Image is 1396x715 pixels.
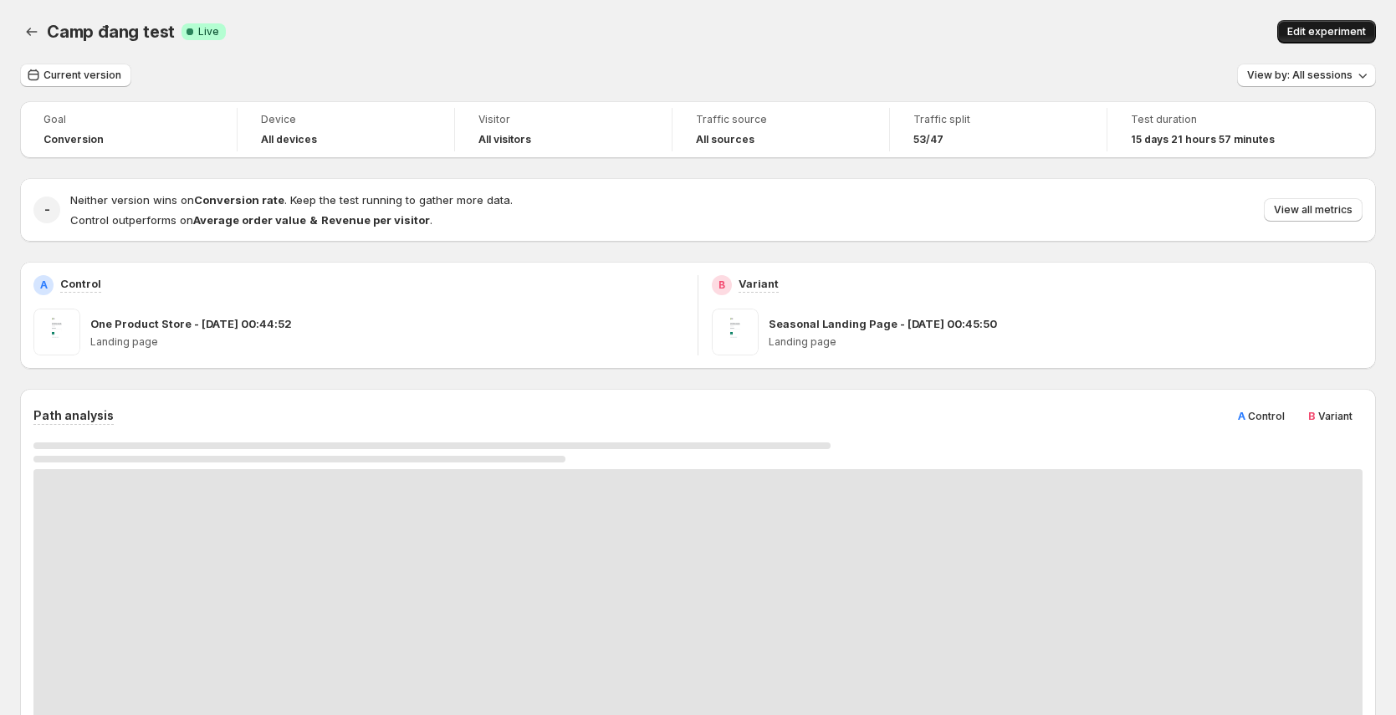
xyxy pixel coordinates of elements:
[1131,111,1301,148] a: Test duration15 days 21 hours 57 minutes
[33,407,114,424] h3: Path analysis
[70,213,432,227] span: Control outperforms on .
[193,213,306,227] strong: Average order value
[194,193,284,207] strong: Conversion rate
[696,113,866,126] span: Traffic source
[1131,113,1301,126] span: Test duration
[712,309,759,355] img: Seasonal Landing Page - Sep 7, 00:45:50
[913,111,1083,148] a: Traffic split53/47
[90,315,292,332] p: One Product Store - [DATE] 00:44:52
[198,25,219,38] span: Live
[40,278,48,292] h2: A
[1308,409,1316,422] span: B
[44,202,50,218] h2: -
[70,193,513,207] span: Neither version wins on . Keep the test running to gather more data.
[769,315,997,332] p: Seasonal Landing Page - [DATE] 00:45:50
[913,113,1083,126] span: Traffic split
[1287,25,1366,38] span: Edit experiment
[1277,20,1376,43] button: Edit experiment
[769,335,1363,349] p: Landing page
[43,113,213,126] span: Goal
[261,133,317,146] h4: All devices
[20,20,43,43] button: Back
[43,133,104,146] span: Conversion
[1237,64,1376,87] button: View by: All sessions
[321,213,430,227] strong: Revenue per visitor
[913,133,943,146] span: 53/47
[1274,203,1353,217] span: View all metrics
[1131,133,1275,146] span: 15 days 21 hours 57 minutes
[696,111,866,148] a: Traffic sourceAll sources
[309,213,318,227] strong: &
[478,133,531,146] h4: All visitors
[33,309,80,355] img: One Product Store - Sep 7, 00:44:52
[1247,69,1353,82] span: View by: All sessions
[478,111,648,148] a: VisitorAll visitors
[47,22,175,42] span: Camp đang test
[60,275,101,292] p: Control
[1318,410,1353,422] span: Variant
[43,111,213,148] a: GoalConversion
[261,111,431,148] a: DeviceAll devices
[1238,409,1245,422] span: A
[90,335,684,349] p: Landing page
[478,113,648,126] span: Visitor
[1264,198,1363,222] button: View all metrics
[1248,410,1285,422] span: Control
[696,133,754,146] h4: All sources
[718,278,725,292] h2: B
[739,275,779,292] p: Variant
[20,64,131,87] button: Current version
[261,113,431,126] span: Device
[43,69,121,82] span: Current version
